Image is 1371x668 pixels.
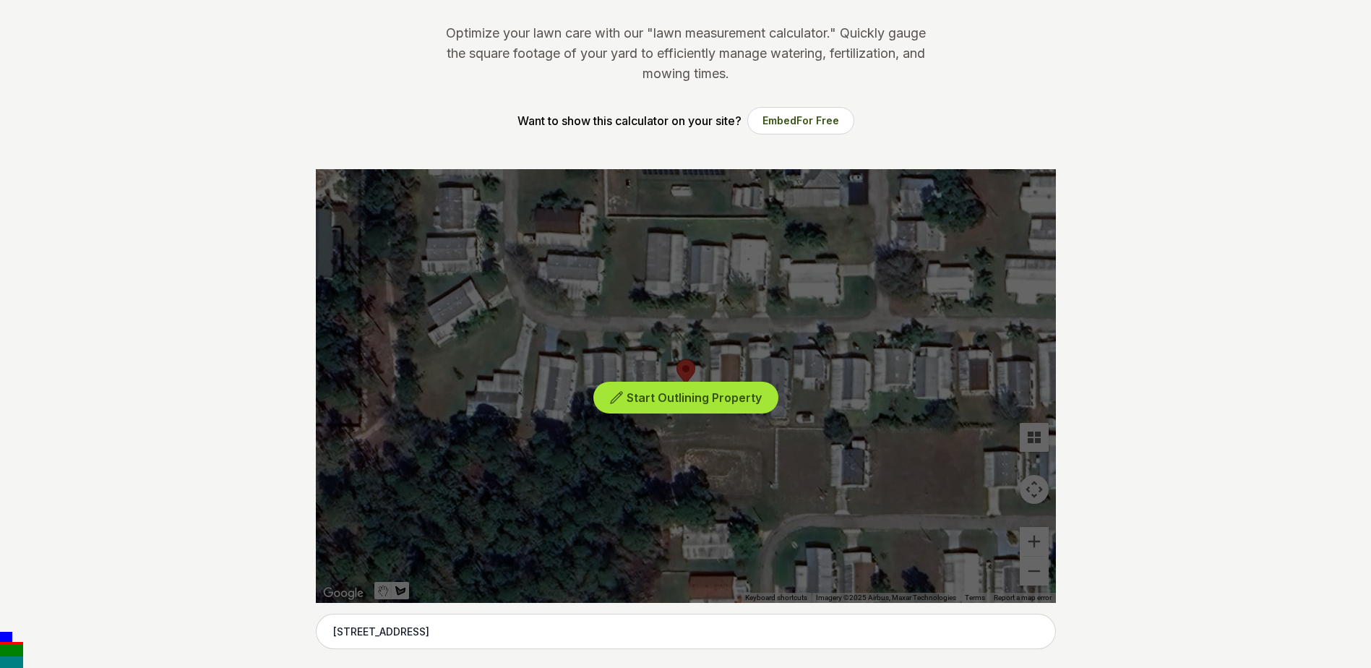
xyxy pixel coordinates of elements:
[443,23,929,84] p: Optimize your lawn care with our "lawn measurement calculator." Quickly gauge the square footage ...
[316,614,1056,650] input: Enter your address to get started
[747,107,854,134] button: EmbedFor Free
[593,382,778,414] button: Start Outlining Property
[627,390,762,405] span: Start Outlining Property
[796,114,839,127] span: For Free
[517,112,742,129] p: Want to show this calculator on your site?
